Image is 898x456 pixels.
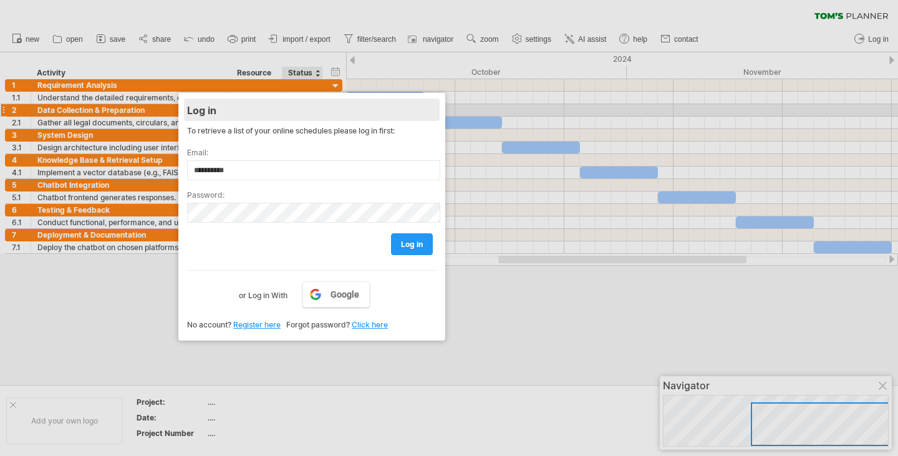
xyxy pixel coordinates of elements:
[187,320,231,329] span: No account?
[352,320,388,329] a: Click here
[331,289,359,299] span: Google
[187,99,437,121] div: Log in
[286,320,350,329] span: Forgot password?
[187,148,437,157] label: Email:
[302,281,370,308] a: Google
[239,281,287,303] label: or Log in With
[233,320,281,329] a: Register here
[401,240,423,249] span: log in
[187,126,437,135] div: To retrieve a list of your online schedules please log in first:
[187,190,437,200] label: Password:
[391,233,433,255] a: log in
